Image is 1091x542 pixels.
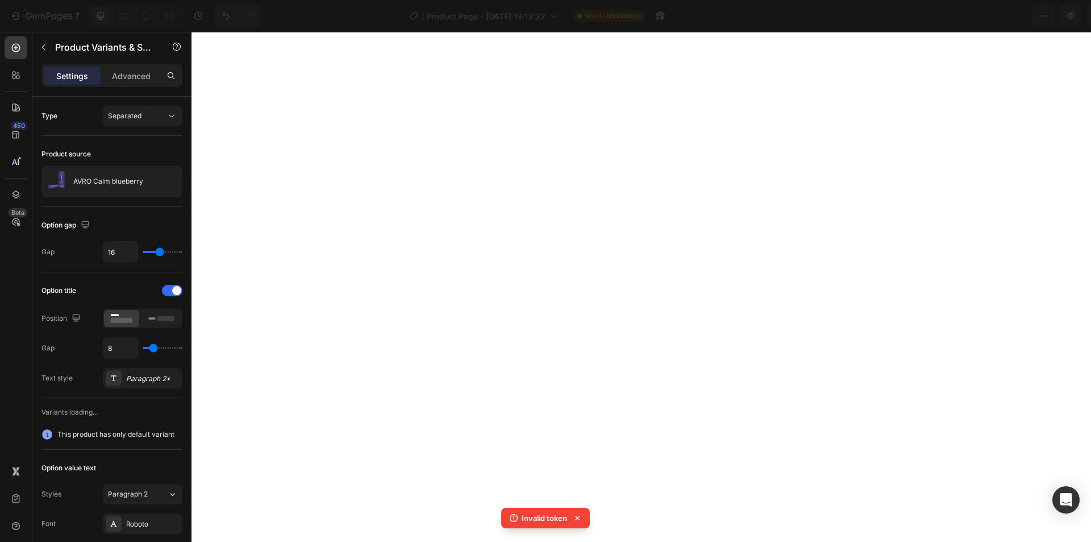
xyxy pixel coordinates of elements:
iframe: To enrich screen reader interactions, please activate Accessibility in Grammarly extension settings [191,32,1091,542]
span: Product Page - [DATE] 19:13:22 [427,10,545,22]
p: AVRO Calm blueberry [73,177,143,185]
span: Separated [108,111,141,120]
div: Position [41,311,83,326]
div: Option value text [41,463,96,473]
span: 1 product assigned [869,10,943,22]
span: / [422,10,424,22]
input: Auto [103,338,138,358]
span: Need republishing [584,11,642,21]
button: Paragraph 2 [103,484,182,504]
span: This product has only default variant [57,429,174,440]
button: Publish [1015,5,1063,27]
div: Gap [41,343,55,353]
button: Save [973,5,1011,27]
div: Variants loading... [41,407,182,417]
p: Product Variants & Swatches [55,40,152,54]
div: Font [41,519,56,529]
div: Beta [9,208,27,217]
div: Publish [1025,10,1053,22]
div: Styles [41,489,61,499]
div: Option gap [41,218,92,233]
div: Roboto [126,519,180,529]
div: Type [41,111,57,121]
img: product feature img [46,170,69,193]
button: 1 product assigned [860,5,969,27]
div: Open Intercom Messenger [1052,486,1080,514]
p: 7 [74,9,80,23]
input: Auto [103,242,138,262]
p: Advanced [112,70,151,82]
button: 7 [5,5,85,27]
span: Save [983,11,1002,21]
div: Paragraph 2* [126,374,180,384]
div: Option title [41,286,76,296]
p: Settings [56,70,88,82]
div: Product source [41,149,91,159]
div: 450 [11,121,27,130]
span: Paragraph 2 [108,489,148,499]
div: Text style [41,373,73,383]
button: Separated [103,106,182,126]
div: Undo/Redo [214,5,260,27]
p: Invalid token [522,512,567,524]
div: Gap [41,247,55,257]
